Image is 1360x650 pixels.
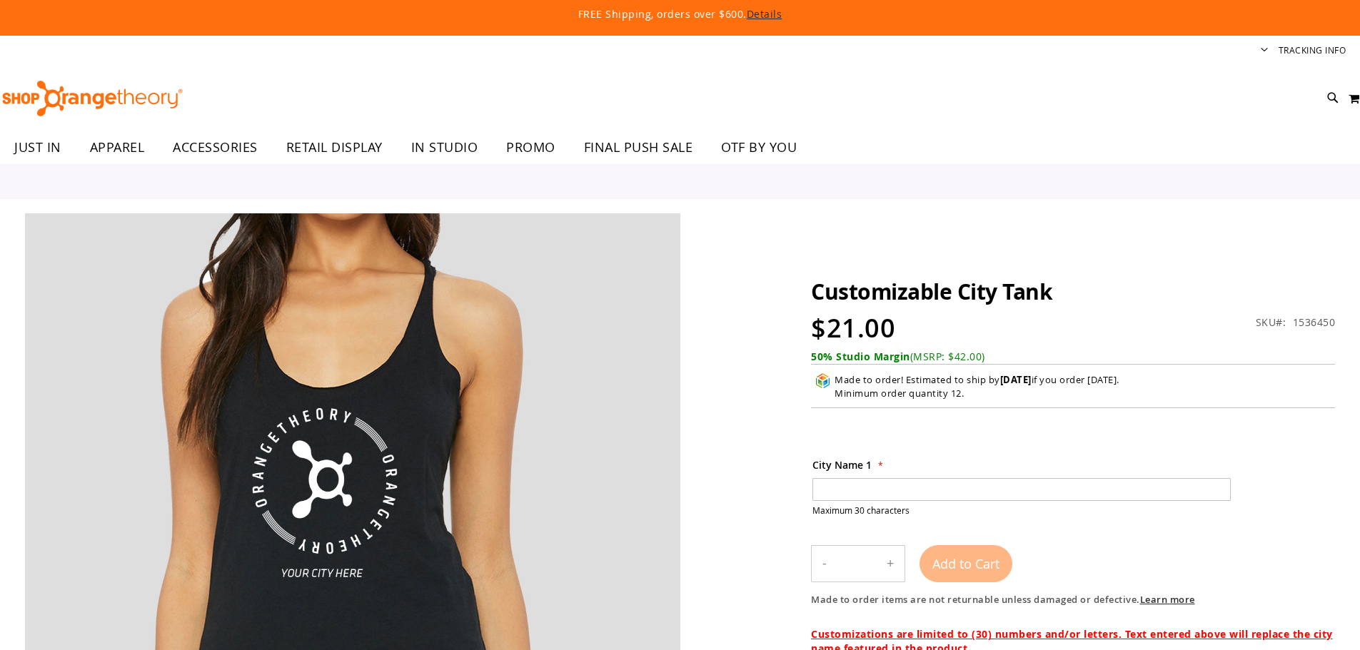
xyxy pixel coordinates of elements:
a: IN STUDIO [397,131,493,164]
span: City Name 1 [812,458,872,472]
span: Customizable City Tank [811,277,1052,306]
input: Product quantity [837,547,876,581]
div: Made to order! Estimated to ship by if you order [DATE]. [835,373,1119,407]
a: OTF BY YOU [707,131,811,164]
span: PROMO [506,131,555,163]
div: Made to order items are not returnable unless damaged or defective. [811,593,1335,606]
a: Tracking Info [1279,44,1346,56]
a: FINAL PUSH SALE [570,131,707,164]
a: ACCESSORIES [158,131,272,164]
p: Maximum 30 characters [812,504,1231,517]
div: 1536450 [1293,315,1336,330]
p: Minimum order quantity 12. [835,387,1119,400]
button: Account menu [1261,44,1268,58]
a: PROMO [492,131,570,164]
span: ACCESSORIES [173,131,258,163]
span: OTF BY YOU [721,131,797,163]
a: APPAREL [76,131,159,164]
span: APPAREL [90,131,145,163]
button: Increase product quantity [876,546,905,582]
a: Learn more [1140,593,1195,606]
b: 50% Studio Margin [811,350,910,363]
span: $21.00 [811,310,895,345]
a: RETAIL DISPLAY [272,131,397,163]
p: FREE Shipping, orders over $600. [252,7,1109,21]
span: [DATE] [1000,373,1032,386]
strong: SKU [1256,315,1286,329]
span: FINAL PUSH SALE [584,131,693,163]
div: (MSRP: $42.00) [811,350,1335,364]
a: Details [747,7,782,21]
span: RETAIL DISPLAY [286,131,383,163]
span: JUST IN [14,131,61,163]
button: Decrease product quantity [812,546,837,582]
span: IN STUDIO [411,131,478,163]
